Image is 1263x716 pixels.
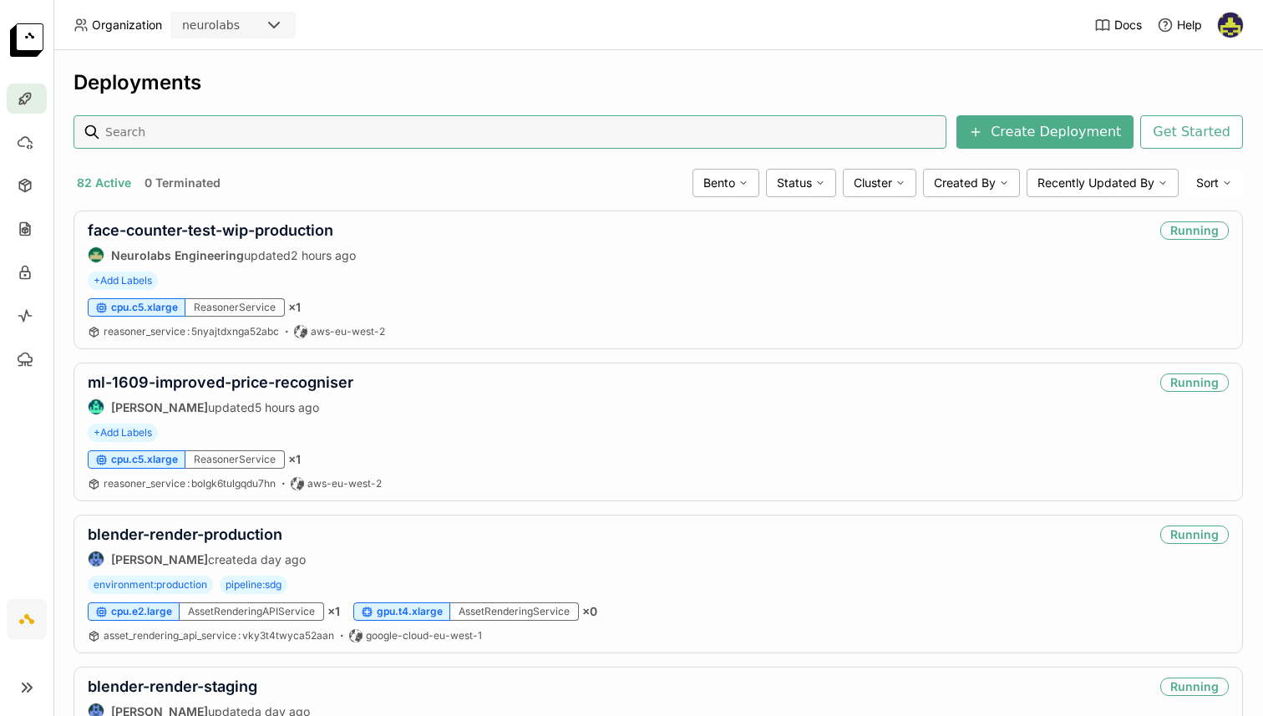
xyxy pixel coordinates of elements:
span: gpu.t4.xlarge [377,605,443,618]
a: blender-render-production [88,526,282,543]
a: reasoner_service:5nyajtdxnga52abc [104,325,279,338]
div: Created By [923,169,1020,197]
div: updated [88,399,353,415]
span: environment:production [88,576,213,594]
span: × 1 [288,300,301,315]
span: +Add Labels [88,272,158,290]
img: Calin Cojocaru [89,399,104,414]
span: google-cloud-eu-west-1 [366,629,482,642]
div: Running [1160,221,1229,240]
span: Recently Updated By [1037,175,1154,190]
div: neurolabs [182,17,240,33]
span: × 0 [582,604,597,619]
img: Neurolabs Engineering [89,247,104,262]
span: Cluster [854,175,892,190]
a: blender-render-staging [88,678,257,695]
span: asset_rendering_api_service vky3t4twyca52aan [104,629,334,642]
span: a day ago [251,552,306,566]
span: × 1 [288,452,301,467]
button: Get Started [1140,115,1243,149]
div: Bento [692,169,759,197]
img: Paul Pop [89,551,104,566]
div: Status [766,169,836,197]
div: AssetRenderingAPIService [180,602,324,621]
div: Running [1160,678,1229,696]
button: Create Deployment [956,115,1134,149]
span: reasoner_service bolgk6tulgqdu7hn [104,477,276,490]
span: : [187,325,190,338]
a: asset_rendering_api_service:vky3t4twyca52aan [104,629,334,642]
div: AssetRenderingService [450,602,579,621]
div: Deployments [74,70,1243,95]
div: Running [1160,526,1229,544]
div: Recently Updated By [1027,169,1179,197]
a: Docs [1094,17,1142,33]
span: Help [1177,18,1202,33]
span: Status [777,175,812,190]
span: × 1 [327,604,340,619]
span: : [187,477,190,490]
div: ReasonerService [185,450,285,469]
input: Selected neurolabs. [241,18,243,34]
img: Farouk Ghallabi [1218,13,1243,38]
button: 82 Active [74,172,134,194]
span: cpu.c5.xlarge [111,301,178,314]
strong: [PERSON_NAME] [111,552,208,566]
a: reasoner_service:bolgk6tulgqdu7hn [104,477,276,490]
span: 5 hours ago [255,400,319,414]
div: Running [1160,373,1229,392]
span: : [238,629,241,642]
span: +Add Labels [88,424,158,442]
span: Sort [1196,175,1219,190]
div: Cluster [843,169,916,197]
div: ReasonerService [185,298,285,317]
span: Bento [703,175,735,190]
span: Docs [1114,18,1142,33]
input: Search [104,119,940,145]
span: reasoner_service 5nyajtdxnga52abc [104,325,279,338]
div: created [88,551,306,567]
span: aws-eu-west-2 [311,325,385,338]
span: cpu.e2.large [111,605,172,618]
strong: Neurolabs Engineering [111,248,244,262]
img: logo [10,23,43,57]
span: 2 hours ago [291,248,356,262]
span: cpu.c5.xlarge [111,453,178,466]
div: Help [1157,17,1202,33]
span: Organization [92,18,162,33]
strong: [PERSON_NAME] [111,400,208,414]
div: Sort [1185,169,1243,197]
a: ml-1609-improved-price-recogniser [88,373,353,391]
a: face-counter-test-wip-production [88,221,333,239]
button: 0 Terminated [141,172,224,194]
span: pipeline:sdg [220,576,287,594]
span: Created By [934,175,996,190]
div: updated [88,246,356,263]
span: aws-eu-west-2 [307,477,382,490]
